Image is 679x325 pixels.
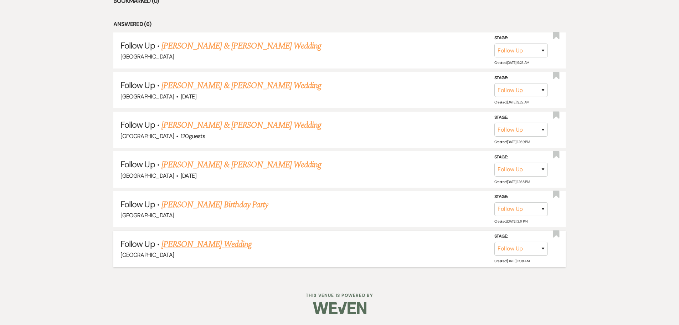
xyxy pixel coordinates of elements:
span: Follow Up [120,40,155,51]
span: [GEOGRAPHIC_DATA] [120,93,174,100]
a: [PERSON_NAME] & [PERSON_NAME] Wedding [161,40,321,52]
span: [GEOGRAPHIC_DATA] [120,53,174,60]
a: [PERSON_NAME] & [PERSON_NAME] Wedding [161,79,321,92]
a: [PERSON_NAME] Wedding [161,238,252,251]
span: [DATE] [181,93,196,100]
span: Follow Up [120,159,155,170]
label: Stage: [494,114,548,122]
label: Stage: [494,34,548,42]
span: Created: [DATE] 11:08 AM [494,259,529,263]
span: Created: [DATE] 12:35 PM [494,179,530,184]
img: Weven Logo [313,296,366,321]
label: Stage: [494,153,548,161]
span: Created: [DATE] 9:22 AM [494,100,529,105]
label: Stage: [494,233,548,240]
span: Follow Up [120,238,155,249]
span: [GEOGRAPHIC_DATA] [120,132,174,140]
span: Follow Up [120,119,155,130]
span: [DATE] [181,172,196,179]
span: Created: [DATE] 3:17 PM [494,219,528,224]
span: 120 guests [181,132,205,140]
a: [PERSON_NAME] Birthday Party [161,198,268,211]
span: Created: [DATE] 12:39 PM [494,139,530,144]
span: Follow Up [120,199,155,210]
label: Stage: [494,193,548,201]
span: [GEOGRAPHIC_DATA] [120,212,174,219]
span: Follow Up [120,80,155,91]
span: [GEOGRAPHIC_DATA] [120,172,174,179]
span: [GEOGRAPHIC_DATA] [120,251,174,259]
li: Answered (6) [113,20,566,29]
span: Created: [DATE] 9:23 AM [494,60,529,65]
label: Stage: [494,74,548,82]
a: [PERSON_NAME] & [PERSON_NAME] Wedding [161,158,321,171]
a: [PERSON_NAME] & [PERSON_NAME] Wedding [161,119,321,132]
